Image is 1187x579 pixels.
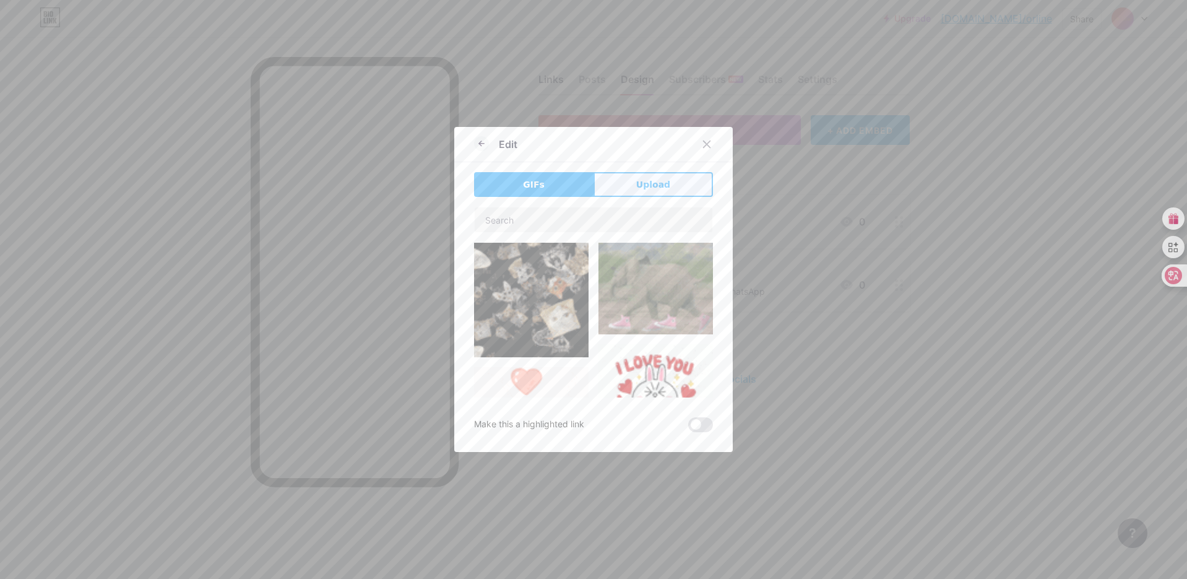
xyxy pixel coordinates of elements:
input: Search [475,207,712,232]
img: Gihpy [598,243,713,334]
button: GIFs [474,172,593,197]
div: Edit [499,137,517,152]
span: Upload [636,178,670,191]
img: Gihpy [598,344,713,443]
img: Gihpy [474,367,589,482]
button: Upload [593,172,713,197]
div: Make this a highlighted link [474,417,584,432]
span: GIFs [523,178,545,191]
img: Gihpy [474,243,589,357]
